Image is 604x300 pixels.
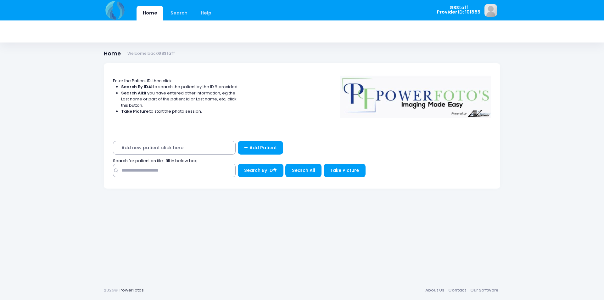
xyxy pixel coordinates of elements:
[446,285,468,296] a: Contact
[244,167,277,173] span: Search By ID#
[292,167,315,173] span: Search All
[285,164,322,177] button: Search All
[324,164,366,177] button: Take Picture
[121,90,239,109] li: If you have entered other information, eg the Last name or part of the patient id or Last name, e...
[113,78,172,84] span: Enter the Patient ID, then click
[437,5,480,14] span: GBStaff Provider ID: 101885
[121,108,149,114] strong: Take Picture:
[121,84,153,90] strong: Search By ID#:
[137,6,163,20] a: Home
[423,285,446,296] a: About Us
[104,287,118,293] span: 2025©
[238,164,283,177] button: Search By ID#
[195,6,218,20] a: Help
[468,285,500,296] a: Our Software
[158,51,175,56] strong: GBStaff
[120,287,144,293] a: PowerFotos
[164,6,193,20] a: Search
[238,141,283,155] a: Add Patient
[113,158,198,164] span: Search for patient on file : fill in below box;
[104,50,175,57] h1: Home
[113,141,236,155] span: Add new patient click here
[121,108,239,115] li: to start the photo session.
[121,90,144,96] strong: Search All:
[337,71,494,118] img: Logo
[121,84,239,90] li: to search the patient by the ID# provided.
[127,51,175,56] small: Welcome back
[330,167,359,173] span: Take Picture
[484,4,497,17] img: image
